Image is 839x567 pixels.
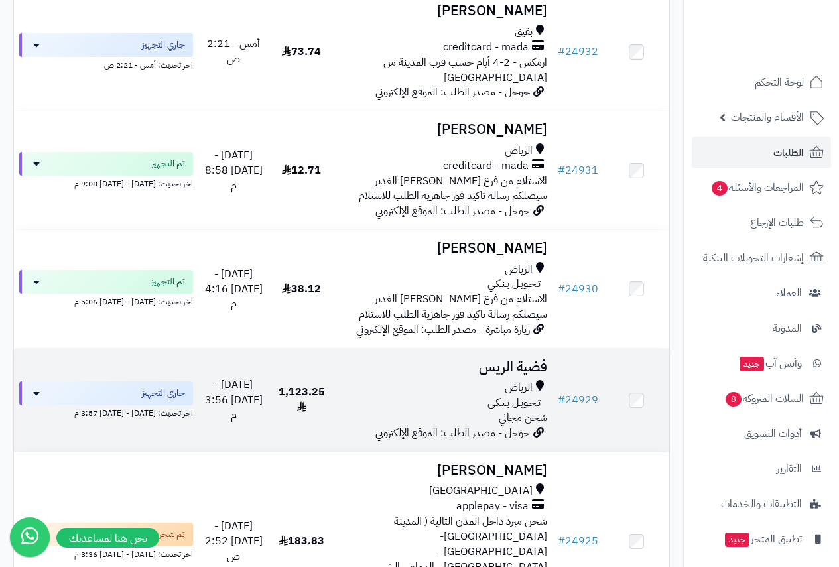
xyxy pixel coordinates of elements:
span: 8 [726,392,742,407]
span: تم التجهيز [151,157,185,170]
a: الطلبات [692,137,831,168]
span: أمس - 2:21 ص [207,36,260,67]
span: تطبيق المتجر [724,530,802,548]
a: التقارير [692,453,831,485]
div: اخر تحديث: أمس - 2:21 ص [19,57,193,71]
span: التقارير [777,460,802,478]
span: المدونة [773,319,802,338]
span: الرياض [505,380,533,395]
span: 38.12 [282,281,321,297]
h3: [PERSON_NAME] [340,122,547,137]
a: #24930 [558,281,598,297]
span: تـحـويـل بـنـكـي [487,395,541,410]
span: العملاء [776,284,802,302]
span: # [558,44,565,60]
span: الطلبات [773,143,804,162]
h3: [PERSON_NAME] [340,463,547,478]
span: جديد [725,533,749,547]
a: لوحة التحكم [692,66,831,98]
a: العملاء [692,277,831,309]
span: 183.83 [279,533,324,549]
span: [DATE] - [DATE] 2:52 ص [205,518,263,564]
a: السلات المتروكة8 [692,383,831,414]
span: الأقسام والمنتجات [731,108,804,127]
span: applepay - visa [456,499,529,514]
a: #24925 [558,533,598,549]
a: #24929 [558,392,598,408]
span: جوجل - مصدر الطلب: الموقع الإلكتروني [375,425,530,441]
a: إشعارات التحويلات البنكية [692,242,831,274]
div: اخر تحديث: [DATE] - [DATE] 5:06 م [19,294,193,308]
span: 1,123.25 [279,384,325,415]
span: شحن مجاني [499,410,547,426]
span: جاري التجهيز [142,38,185,52]
span: جديد [740,357,764,371]
span: ارمكس - 2-4 أيام حسب قرب المدينة من [GEOGRAPHIC_DATA] [383,54,547,86]
h3: فضية الريس [340,359,547,375]
span: [DATE] - [DATE] 4:16 م [205,266,263,312]
span: # [558,533,565,549]
span: وآتس آب [738,354,802,373]
span: جاري التجهيز [142,387,185,400]
span: # [558,392,565,408]
span: الاستلام من فرع [PERSON_NAME] الغدير سيصلكم رسالة تاكيد فور جاهزية الطلب للاستلام [359,291,547,322]
span: تم شحن الطلب [131,528,185,541]
span: السلات المتروكة [724,389,804,408]
span: الرياض [505,143,533,158]
div: اخر تحديث: [DATE] - [DATE] 3:57 م [19,405,193,419]
a: وآتس آبجديد [692,347,831,379]
span: الرياض [505,262,533,277]
span: creditcard - mada [443,158,529,174]
a: التطبيقات والخدمات [692,488,831,520]
h3: [PERSON_NAME] [340,3,547,19]
span: المراجعات والأسئلة [710,178,804,197]
span: تـحـويـل بـنـكـي [487,277,541,292]
span: 4 [712,181,728,196]
span: creditcard - mada [443,40,529,55]
span: التطبيقات والخدمات [721,495,802,513]
span: 73.74 [282,44,321,60]
span: تم التجهيز [151,275,185,288]
span: جوجل - مصدر الطلب: الموقع الإلكتروني [375,84,530,100]
span: زيارة مباشرة - مصدر الطلب: الموقع الإلكتروني [356,322,530,338]
h3: [PERSON_NAME] [340,241,547,256]
span: [GEOGRAPHIC_DATA] [429,483,533,499]
span: الاستلام من فرع [PERSON_NAME] الغدير سيصلكم رسالة تاكيد فور جاهزية الطلب للاستلام [359,173,547,204]
span: طلبات الإرجاع [750,214,804,232]
span: [DATE] - [DATE] 8:58 م [205,147,263,194]
a: أدوات التسويق [692,418,831,450]
span: بقيق [515,25,533,40]
a: تطبيق المتجرجديد [692,523,831,555]
span: [DATE] - [DATE] 3:56 م [205,377,263,423]
img: logo-2.png [749,34,826,62]
a: المراجعات والأسئلة4 [692,172,831,204]
span: # [558,281,565,297]
a: المدونة [692,312,831,344]
span: أدوات التسويق [744,424,802,443]
span: # [558,162,565,178]
div: اخر تحديث: [DATE] - [DATE] 3:36 م [19,546,193,560]
span: جوجل - مصدر الطلب: الموقع الإلكتروني [375,203,530,219]
div: اخر تحديث: [DATE] - [DATE] 9:08 م [19,176,193,190]
a: #24932 [558,44,598,60]
span: 12.71 [282,162,321,178]
span: إشعارات التحويلات البنكية [703,249,804,267]
a: طلبات الإرجاع [692,207,831,239]
span: لوحة التحكم [755,73,804,92]
a: #24931 [558,162,598,178]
